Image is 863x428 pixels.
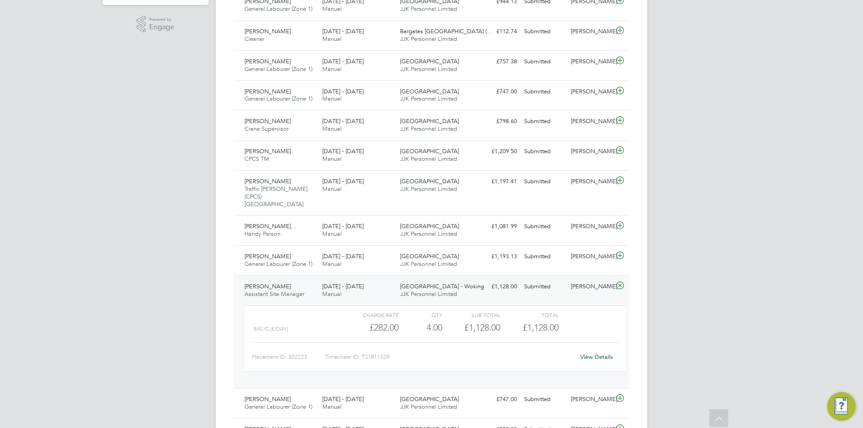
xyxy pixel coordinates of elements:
[245,5,312,13] span: General Labourer (Zone 1)
[322,252,364,260] span: [DATE] - [DATE]
[322,222,364,230] span: [DATE] - [DATE]
[474,279,520,294] div: £1,128.00
[322,177,364,185] span: [DATE] - [DATE]
[520,219,567,234] div: Submitted
[400,147,459,155] span: [GEOGRAPHIC_DATA]
[400,252,459,260] span: [GEOGRAPHIC_DATA]
[400,27,493,35] span: Bargates [GEOGRAPHIC_DATA] (…
[322,290,342,298] span: Manual
[341,309,399,320] div: Charge rate
[149,23,174,31] span: Engage
[245,177,291,185] span: [PERSON_NAME]
[567,392,614,407] div: [PERSON_NAME]
[474,54,520,69] div: £757.38
[567,279,614,294] div: [PERSON_NAME]
[322,117,364,125] span: [DATE] - [DATE]
[567,24,614,39] div: [PERSON_NAME]
[520,279,567,294] div: Submitted
[520,174,567,189] div: Submitted
[322,35,342,43] span: Manual
[520,392,567,407] div: Submitted
[245,252,291,260] span: [PERSON_NAME]
[474,114,520,129] div: £798.60
[500,309,558,320] div: Total
[400,403,457,410] span: JJK Personnel Limited
[474,249,520,264] div: £1,193.13
[400,88,459,95] span: [GEOGRAPHIC_DATA]
[322,5,342,13] span: Manual
[254,326,288,332] span: Basic (£/day)
[322,155,342,163] span: Manual
[442,320,500,335] div: £1,128.00
[567,219,614,234] div: [PERSON_NAME]
[245,88,291,95] span: [PERSON_NAME]
[322,403,342,410] span: Manual
[400,177,459,185] span: [GEOGRAPHIC_DATA]
[322,185,342,193] span: Manual
[322,125,342,132] span: Manual
[245,57,291,65] span: [PERSON_NAME]
[325,350,574,364] div: Timesheet ID: TS1811529
[400,260,457,268] span: JJK Personnel Limited
[400,230,457,238] span: JJK Personnel Limited
[567,54,614,69] div: [PERSON_NAME]
[400,125,457,132] span: JJK Personnel Limited
[322,395,364,403] span: [DATE] - [DATE]
[400,155,457,163] span: JJK Personnel Limited
[474,84,520,99] div: £747.00
[827,392,856,421] button: Engage Resource Center
[580,353,613,361] a: View Details
[400,185,457,193] span: JJK Personnel Limited
[322,282,364,290] span: [DATE] - [DATE]
[245,290,304,298] span: Assistant Site Manager
[322,88,364,95] span: [DATE] - [DATE]
[567,249,614,264] div: [PERSON_NAME]
[137,16,175,33] a: Powered byEngage
[520,249,567,264] div: Submitted
[567,114,614,129] div: [PERSON_NAME]
[567,84,614,99] div: [PERSON_NAME]
[400,57,459,65] span: [GEOGRAPHIC_DATA]
[322,27,364,35] span: [DATE] - [DATE]
[442,309,500,320] div: Sub Total
[567,144,614,159] div: [PERSON_NAME]
[567,174,614,189] div: [PERSON_NAME]
[520,54,567,69] div: Submitted
[149,16,174,23] span: Powered by
[400,35,457,43] span: JJK Personnel Limited
[245,222,297,230] span: [PERSON_NAME]…
[322,95,342,102] span: Manual
[245,95,312,102] span: General Labourer (Zone 1)
[400,117,459,125] span: [GEOGRAPHIC_DATA]
[520,144,567,159] div: Submitted
[400,95,457,102] span: JJK Personnel Limited
[474,174,520,189] div: £1,197.41
[520,24,567,39] div: Submitted
[399,309,442,320] div: QTY
[400,65,457,73] span: JJK Personnel Limited
[245,260,312,268] span: General Labourer (Zone 1)
[322,230,342,238] span: Manual
[474,219,520,234] div: £1,081.99
[322,65,342,73] span: Manual
[245,125,289,132] span: Crane Supervisor
[520,84,567,99] div: Submitted
[245,185,307,208] span: Traffic [PERSON_NAME] (CPCS) [GEOGRAPHIC_DATA]
[322,57,364,65] span: [DATE] - [DATE]
[245,282,291,290] span: [PERSON_NAME]
[523,322,559,333] span: £1,128.00
[474,144,520,159] div: £1,209.50
[399,320,442,335] div: 4.00
[245,35,264,43] span: Cleaner
[322,260,342,268] span: Manual
[245,27,291,35] span: [PERSON_NAME]
[245,147,291,155] span: [PERSON_NAME]
[400,290,457,298] span: JJK Personnel Limited
[474,392,520,407] div: £747.00
[400,282,484,290] span: [GEOGRAPHIC_DATA] - Woking
[341,320,399,335] div: £282.00
[400,222,459,230] span: [GEOGRAPHIC_DATA]
[245,395,291,403] span: [PERSON_NAME]
[245,403,312,410] span: General Labourer (Zone 1)
[245,117,291,125] span: [PERSON_NAME]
